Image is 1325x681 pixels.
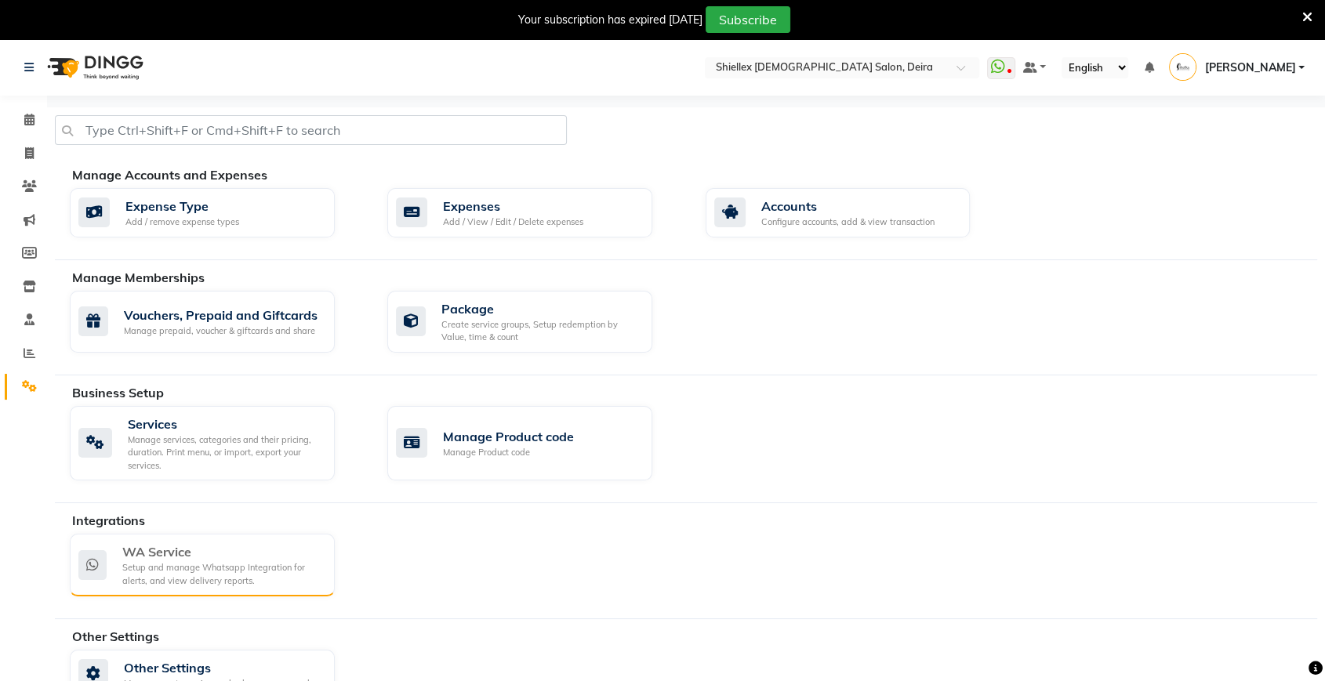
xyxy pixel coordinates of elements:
[443,216,583,229] div: Add / View / Edit / Delete expenses
[70,406,364,481] a: ServicesManage services, categories and their pricing, duration. Print menu, or import, export yo...
[125,216,239,229] div: Add / remove expense types
[387,188,681,237] a: ExpensesAdd / View / Edit / Delete expenses
[443,197,583,216] div: Expenses
[518,12,702,28] div: Your subscription has expired [DATE]
[706,188,1000,237] a: AccountsConfigure accounts, add & view transaction
[128,415,322,433] div: Services
[70,291,364,353] a: Vouchers, Prepaid and GiftcardsManage prepaid, voucher & giftcards and share
[1169,53,1196,81] img: Abigail de Guzman
[443,446,574,459] div: Manage Product code
[122,542,322,561] div: WA Service
[387,406,681,481] a: Manage Product codeManage Product code
[124,306,318,324] div: Vouchers, Prepaid and Giftcards
[70,188,364,237] a: Expense TypeAdd / remove expense types
[387,291,681,353] a: PackageCreate service groups, Setup redemption by Value, time & count
[124,658,312,677] div: Other Settings
[706,6,790,33] button: Subscribe
[761,216,935,229] div: Configure accounts, add & view transaction
[125,197,239,216] div: Expense Type
[441,318,640,344] div: Create service groups, Setup redemption by Value, time & count
[40,45,147,89] img: logo
[124,324,318,338] div: Manage prepaid, voucher & giftcards and share
[128,433,322,473] div: Manage services, categories and their pricing, duration. Print menu, or import, export your servi...
[55,115,567,145] input: Type Ctrl+Shift+F or Cmd+Shift+F to search
[441,299,640,318] div: Package
[1204,60,1295,76] span: [PERSON_NAME]
[443,427,574,446] div: Manage Product code
[761,197,935,216] div: Accounts
[122,561,322,587] div: Setup and manage Whatsapp Integration for alerts, and view delivery reports.
[70,534,364,596] a: WA ServiceSetup and manage Whatsapp Integration for alerts, and view delivery reports.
